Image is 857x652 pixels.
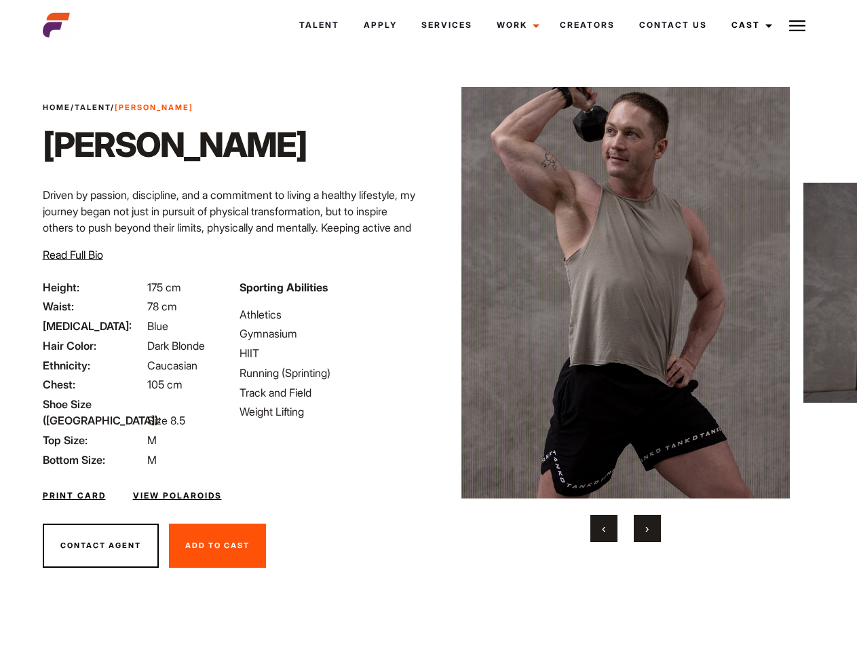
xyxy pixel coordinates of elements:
a: Home [43,103,71,112]
img: cropped-aefm-brand-fav-22-square.png [43,12,70,39]
span: Ethnicity: [43,357,145,374]
span: 105 cm [147,378,183,391]
li: Weight Lifting [240,403,420,420]
a: Contact Us [627,7,719,43]
button: Add To Cast [169,524,266,568]
a: Talent [75,103,111,112]
a: View Polaroids [133,490,222,502]
li: Track and Field [240,384,420,401]
li: Running (Sprinting) [240,365,420,381]
span: Height: [43,279,145,295]
span: [MEDICAL_DATA]: [43,318,145,334]
li: Athletics [240,306,420,323]
a: Services [409,7,484,43]
li: HIIT [240,345,420,361]
span: M [147,453,157,467]
span: Top Size: [43,432,145,448]
span: 78 cm [147,300,177,313]
a: Apply [351,7,409,43]
button: Read Full Bio [43,247,103,263]
span: Add To Cast [185,541,250,550]
span: Read Full Bio [43,248,103,261]
p: Driven by passion, discipline, and a commitment to living a healthy lifestyle, my journey began n... [43,187,421,268]
strong: Sporting Abilities [240,280,328,294]
span: Next [645,522,649,535]
span: 175 cm [147,280,181,294]
a: Talent [287,7,351,43]
span: Caucasian [147,359,197,372]
span: Blue [147,319,168,333]
h1: [PERSON_NAME] [43,124,307,165]
a: Work [484,7,548,43]
span: Shoe Size ([GEOGRAPHIC_DATA]): [43,396,145,429]
button: Contact Agent [43,524,159,568]
span: Dark Blonde [147,339,205,352]
span: M [147,433,157,447]
span: Waist: [43,298,145,314]
a: Cast [719,7,780,43]
strong: [PERSON_NAME] [115,103,193,112]
li: Gymnasium [240,325,420,342]
span: Size 8.5 [147,414,185,427]
a: Creators [548,7,627,43]
span: Bottom Size: [43,452,145,468]
span: Hair Color: [43,338,145,354]
span: Previous [602,522,605,535]
img: Burger icon [789,18,805,34]
span: Chest: [43,376,145,393]
span: / / [43,102,193,113]
a: Print Card [43,490,106,502]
